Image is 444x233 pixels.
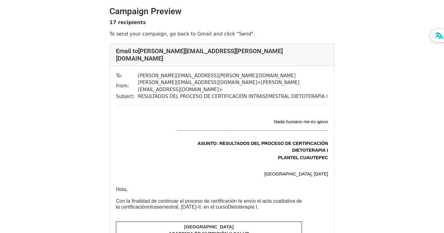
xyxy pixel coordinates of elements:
span: intrasemestral [147,204,178,210]
td: [PERSON_NAME][EMAIL_ADDRESS][PERSON_NAME][DOMAIN_NAME] [138,72,328,79]
font: Hola, [116,187,127,192]
td: Subject: [116,93,138,100]
strong: 17 recipients [109,19,146,25]
td: RESULTADOS DEL PROCESO DE CERTIFICACIÓN INTRASEMESTRAL DIETOTERAPIA I [138,93,328,100]
p: To send your campaign, go back to Gmail and click "Send". [109,31,335,37]
span: ______________________________ ______________________________ [177,126,328,131]
span: [GEOGRAPHIC_DATA], [DATE] [264,172,328,176]
span: Nada humano me es ajeno [274,119,328,124]
span: ASUNTO: RESULTADOS DEL PROCESO DE CERTIFICACIÓN [198,141,328,146]
td: [PERSON_NAME][EMAIL_ADDRESS][DOMAIN_NAME] < [PERSON_NAME][EMAIL_ADDRESS][DOMAIN_NAME] > [138,79,328,93]
span: Dietoterapia I [228,204,257,210]
td: From: [116,79,138,93]
font: Con la finalidad de continuar el proceso de certificación te envío el acta cualitativa de la cert... [116,198,302,210]
span: DIETOTERAPIA I [292,148,328,153]
td: To: [116,72,138,79]
h4: Email to [PERSON_NAME][EMAIL_ADDRESS][PERSON_NAME][DOMAIN_NAME] [116,47,328,62]
h2: Campaign Preview [109,6,335,17]
span: PLANTEL CUAUTEPEC [278,155,328,160]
